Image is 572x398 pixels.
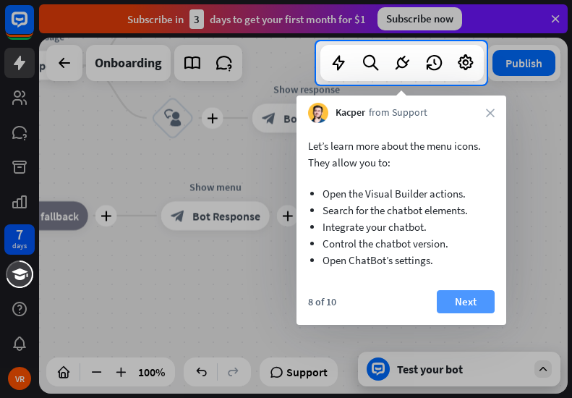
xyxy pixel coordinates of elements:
p: Let’s learn more about the menu icons. They allow you to: [308,137,495,171]
span: Kacper [336,106,365,120]
button: Next [437,290,495,313]
li: Integrate your chatbot. [323,219,480,235]
span: from Support [369,106,427,120]
div: 8 of 10 [308,295,336,308]
div: Show response [242,82,372,96]
i: close [486,109,495,117]
li: Open the Visual Builder actions. [323,185,480,202]
button: Open LiveChat chat widget [12,6,55,49]
li: Open ChatBot’s settings. [323,252,480,268]
li: Search for the chatbot elements. [323,202,480,219]
li: Control the chatbot version. [323,235,480,252]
